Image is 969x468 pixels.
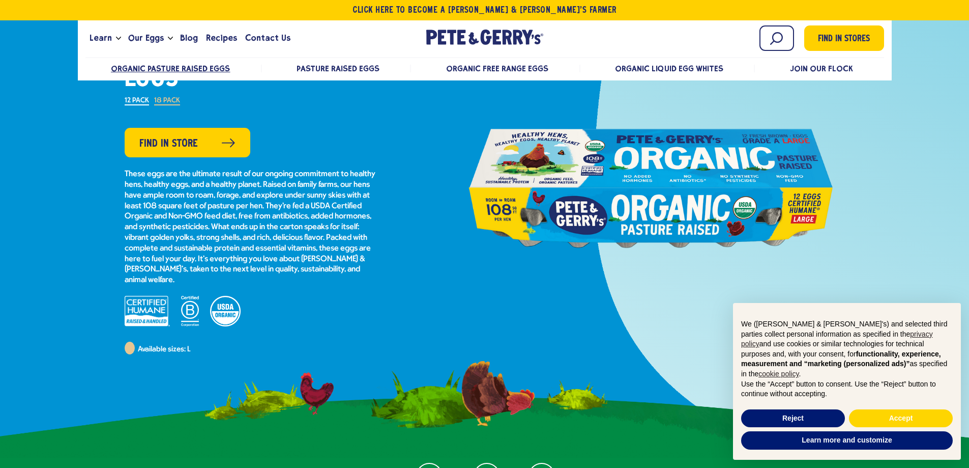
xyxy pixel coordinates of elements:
[741,319,953,379] p: We ([PERSON_NAME] & [PERSON_NAME]'s) and selected third parties collect personal information as s...
[202,24,241,52] a: Recipes
[85,24,116,52] a: Learn
[241,24,295,52] a: Contact Us
[124,24,168,52] a: Our Eggs
[790,64,853,73] a: Join Our Flock
[125,128,250,157] a: Find in Store
[139,136,198,152] span: Find in Store
[758,370,799,378] a: cookie policy
[138,346,190,353] span: Available sizes: L
[741,409,845,428] button: Reject
[128,32,164,44] span: Our Eggs
[741,379,953,399] p: Use the “Accept” button to consent. Use the “Reject” button to continue without accepting.
[297,64,379,73] a: Pasture Raised Eggs
[111,64,230,73] a: Organic Pasture Raised Eggs
[180,32,198,44] span: Blog
[804,25,884,51] a: Find in Stores
[90,32,112,44] span: Learn
[168,37,173,40] button: Open the dropdown menu for Our Eggs
[154,97,180,105] label: 18 Pack
[849,409,953,428] button: Accept
[176,24,202,52] a: Blog
[206,32,237,44] span: Recipes
[85,57,884,79] nav: desktop product menu
[818,33,870,46] span: Find in Stores
[125,169,379,286] p: These eggs are the ultimate result of our ongoing commitment to healthy hens, healthy eggs, and a...
[759,25,794,51] input: Search
[125,97,149,105] label: 12 Pack
[446,64,548,73] a: Organic Free Range Eggs
[116,37,121,40] button: Open the dropdown menu for Learn
[245,32,290,44] span: Contact Us
[741,431,953,450] button: Learn more and customize
[615,64,723,73] a: Organic Liquid Egg Whites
